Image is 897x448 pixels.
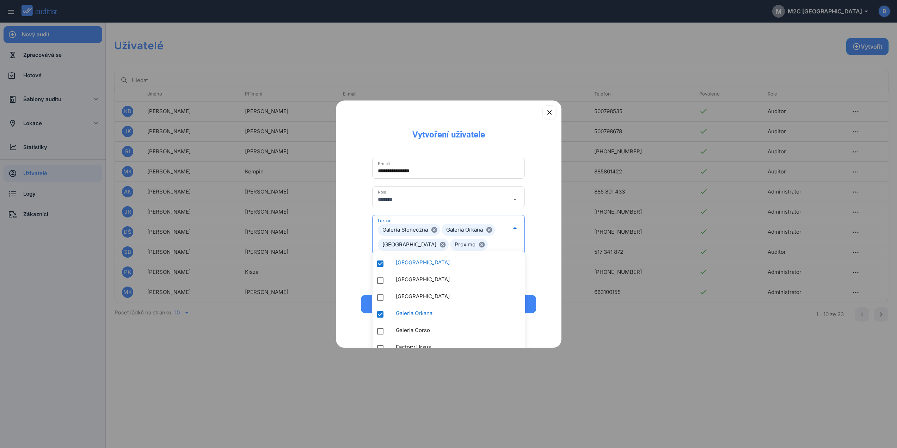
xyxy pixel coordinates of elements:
input: Lokace [489,239,510,250]
span: Proximo [450,239,487,250]
input: Role [378,194,510,205]
i: cancel [439,241,446,248]
i: arrow_drop_down [511,224,519,232]
span: [GEOGRAPHIC_DATA] [378,239,448,250]
div: [GEOGRAPHIC_DATA] [396,258,528,267]
i: cancel [478,241,485,248]
div: Galeria Corso [396,326,528,335]
button: Přidat [361,295,536,313]
i: cancel [431,226,438,233]
div: Vytvoření uživatele [407,123,491,140]
span: Galeria Orkana [442,224,495,235]
i: cancel [486,226,493,233]
i: arrow_drop_down [511,195,519,204]
div: Factory Ursus [396,343,528,351]
div: Přidat [370,300,527,308]
div: [GEOGRAPHIC_DATA] [396,275,528,284]
span: Galeria Sloneczna [378,224,440,235]
div: [GEOGRAPHIC_DATA] [396,292,528,301]
div: Galeria Orkana [396,309,528,318]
